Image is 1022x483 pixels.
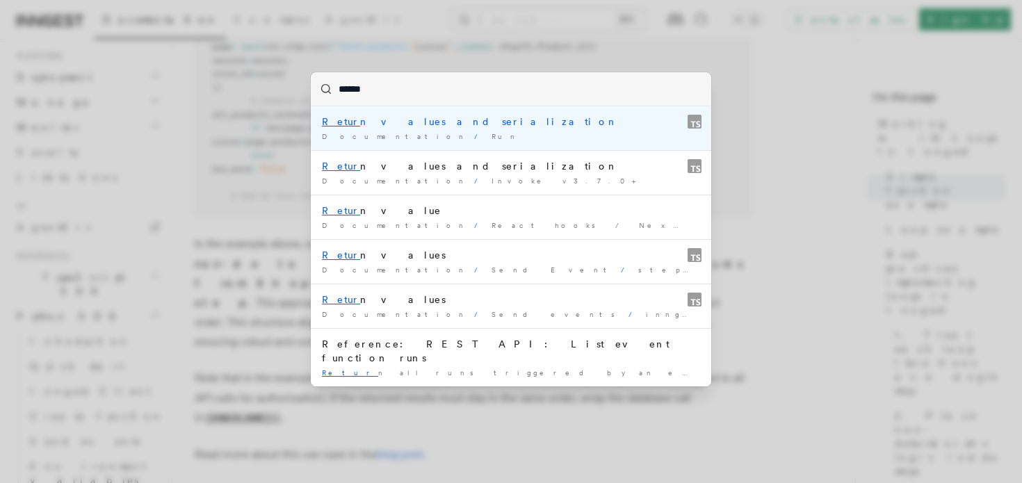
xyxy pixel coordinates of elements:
[492,310,623,318] span: Send events
[492,132,520,140] span: Run
[322,249,360,261] mark: Retur
[492,265,615,274] span: Send Event
[492,177,644,185] span: Invoke v3.7.0+
[492,221,976,229] span: React hooks / Next.js TypeScript SDK v3.32.0+
[322,310,469,318] span: Documentation
[322,205,360,216] mark: Retur
[322,159,700,173] div: n values and serialization
[474,177,486,185] span: /
[322,368,378,377] mark: Retur
[322,221,469,229] span: Documentation
[322,337,700,365] div: Reference: REST API: List event function runs
[474,132,486,140] span: /
[322,204,700,218] div: n value
[322,116,360,127] mark: Retur
[322,293,700,306] div: n values
[474,221,486,229] span: /
[322,368,700,378] div: n all runs triggered by an event.
[621,265,633,274] span: /
[628,310,640,318] span: /
[322,115,700,129] div: n values and serialization
[322,248,700,262] div: n values
[322,177,469,185] span: Documentation
[322,132,469,140] span: Documentation
[322,161,360,172] mark: Retur
[474,310,486,318] span: /
[322,294,360,305] mark: Retur
[474,265,486,274] span: /
[322,265,469,274] span: Documentation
